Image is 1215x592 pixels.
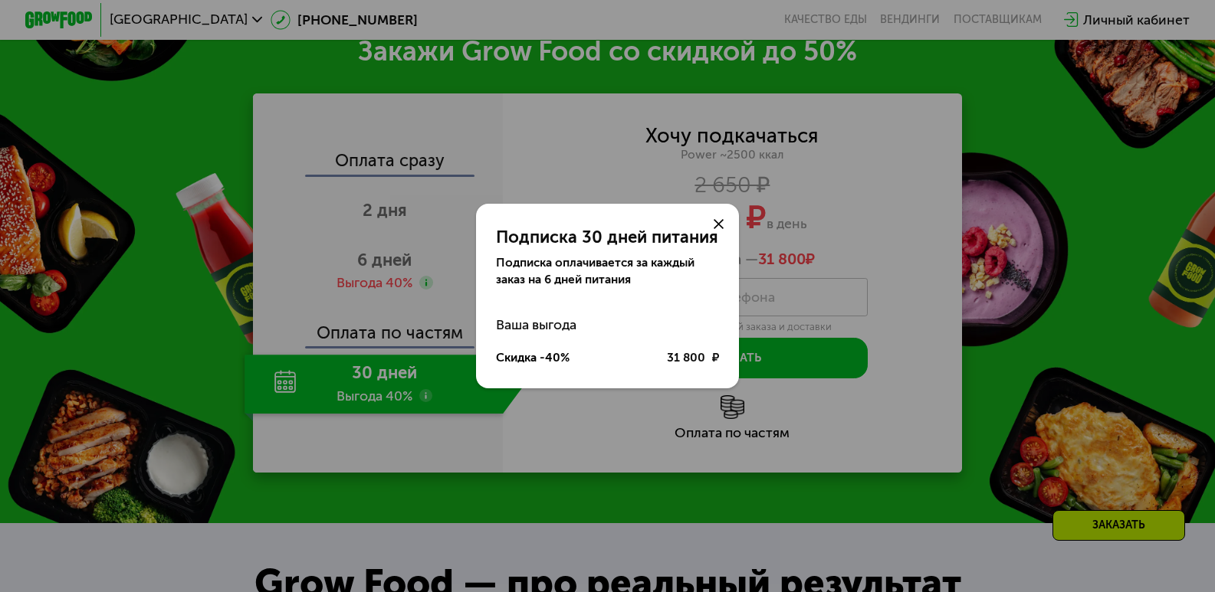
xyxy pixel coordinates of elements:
div: Подписка оплачивается за каждый заказ на 6 дней питания [496,254,719,288]
div: Скидка -40% [496,349,570,366]
div: 31 800 [667,349,719,366]
div: Подписка 30 дней питания [496,227,719,247]
div: Ваша выгода [496,308,719,342]
span: ₽ [712,349,719,366]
